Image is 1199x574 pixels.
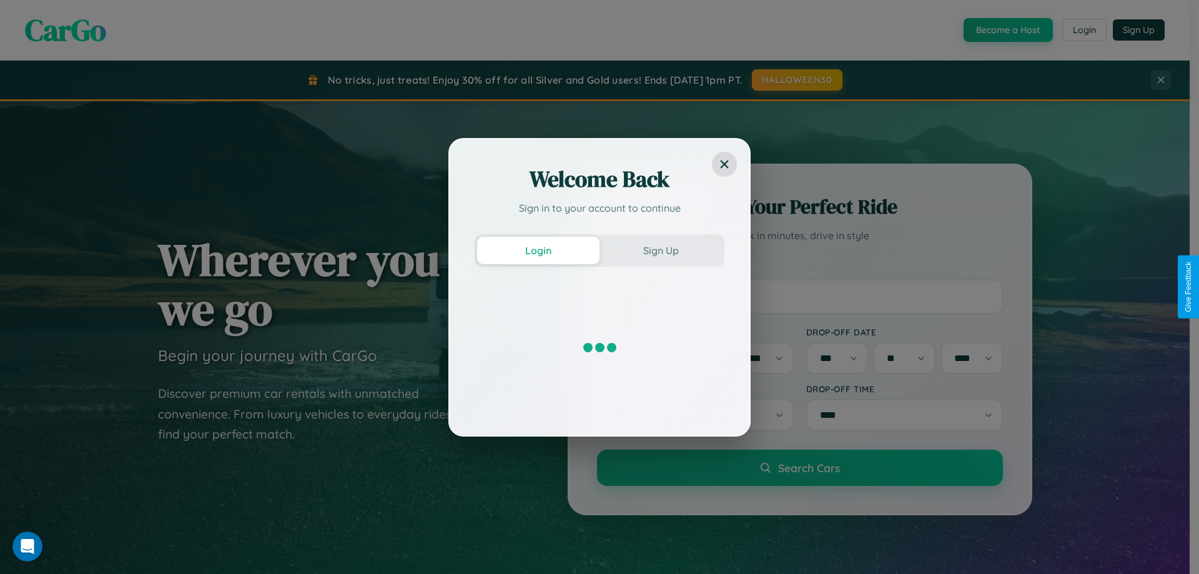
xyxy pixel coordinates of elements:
button: Sign Up [599,237,722,264]
button: Login [477,237,599,264]
h2: Welcome Back [475,164,724,194]
div: Give Feedback [1184,262,1193,312]
iframe: Intercom live chat [12,532,42,562]
p: Sign in to your account to continue [475,200,724,215]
